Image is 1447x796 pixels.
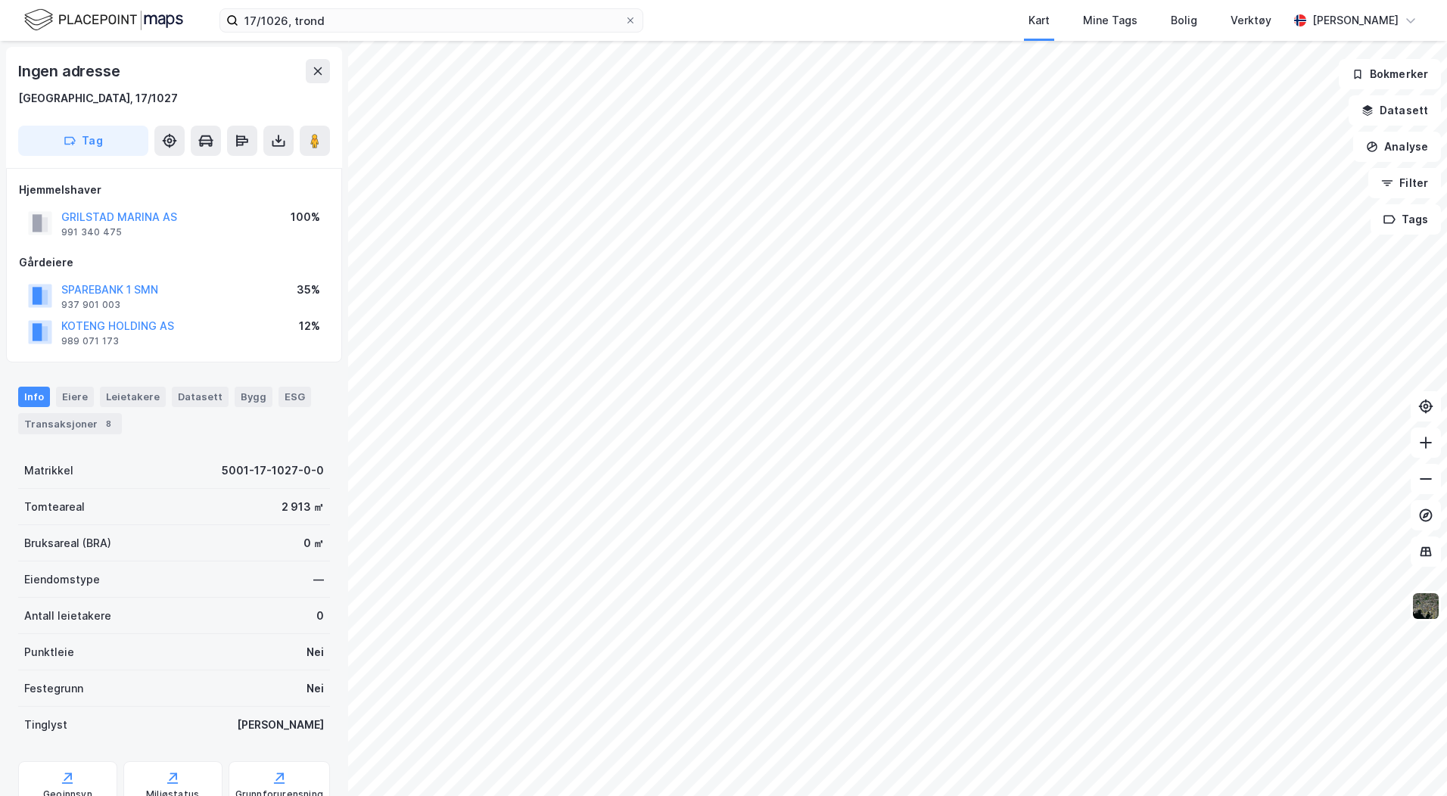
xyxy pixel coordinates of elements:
[24,7,183,33] img: logo.f888ab2527a4732fd821a326f86c7f29.svg
[1371,723,1447,796] div: Kontrollprogram for chat
[303,534,324,552] div: 0 ㎡
[299,317,320,335] div: 12%
[1368,168,1441,198] button: Filter
[222,462,324,480] div: 5001-17-1027-0-0
[235,387,272,406] div: Bygg
[307,643,324,661] div: Nei
[1349,95,1441,126] button: Datasett
[1339,59,1441,89] button: Bokmerker
[101,416,116,431] div: 8
[18,387,50,406] div: Info
[297,281,320,299] div: 35%
[24,716,67,734] div: Tinglyst
[24,643,74,661] div: Punktleie
[1371,204,1441,235] button: Tags
[18,126,148,156] button: Tag
[1411,592,1440,620] img: 9k=
[316,607,324,625] div: 0
[1231,11,1271,30] div: Verktøy
[24,462,73,480] div: Matrikkel
[100,387,166,406] div: Leietakere
[237,716,324,734] div: [PERSON_NAME]
[61,335,119,347] div: 989 071 173
[18,59,123,83] div: Ingen adresse
[19,181,329,199] div: Hjemmelshaver
[19,253,329,272] div: Gårdeiere
[24,571,100,589] div: Eiendomstype
[24,534,111,552] div: Bruksareal (BRA)
[307,679,324,698] div: Nei
[18,89,178,107] div: [GEOGRAPHIC_DATA], 17/1027
[24,498,85,516] div: Tomteareal
[1371,723,1447,796] iframe: Chat Widget
[291,208,320,226] div: 100%
[24,607,111,625] div: Antall leietakere
[1353,132,1441,162] button: Analyse
[1171,11,1197,30] div: Bolig
[282,498,324,516] div: 2 913 ㎡
[18,413,122,434] div: Transaksjoner
[172,387,229,406] div: Datasett
[1083,11,1137,30] div: Mine Tags
[1028,11,1050,30] div: Kart
[61,226,122,238] div: 991 340 475
[1312,11,1399,30] div: [PERSON_NAME]
[56,387,94,406] div: Eiere
[313,571,324,589] div: —
[24,679,83,698] div: Festegrunn
[279,387,311,406] div: ESG
[61,299,120,311] div: 937 901 003
[238,9,624,32] input: Søk på adresse, matrikkel, gårdeiere, leietakere eller personer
